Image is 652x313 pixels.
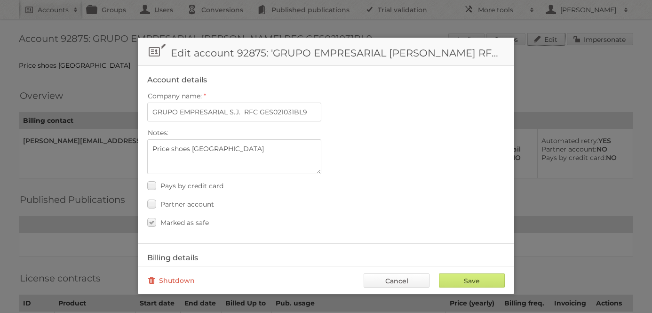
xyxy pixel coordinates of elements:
a: Shutdown [147,273,195,288]
span: Partner account [160,200,214,209]
legend: Account details [147,75,207,84]
a: Cancel [364,273,429,288]
span: Pays by credit card [160,182,223,190]
span: Marked as safe [160,218,209,227]
span: Notes: [148,128,168,137]
textarea: Price shoes [GEOGRAPHIC_DATA] [147,139,321,174]
h1: Edit account 92875: 'GRUPO EMPRESARIAL [PERSON_NAME] RFC GES021031BL9' [138,38,514,66]
span: Company name: [148,92,202,100]
input: Save [439,273,505,288]
legend: Billing details [147,253,198,262]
